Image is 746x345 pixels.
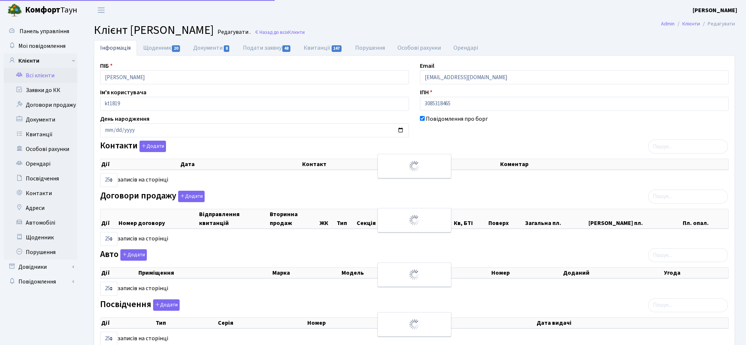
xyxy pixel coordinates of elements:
[137,40,187,56] a: Щоденник
[426,115,488,123] label: Повідомлення про борг
[420,61,434,70] label: Email
[307,318,411,328] th: Номер
[693,6,737,15] a: [PERSON_NAME]
[151,298,180,311] a: Додати
[648,248,728,262] input: Пошук...
[488,209,524,228] th: Поверх
[20,27,69,35] span: Панель управління
[524,209,588,228] th: Загальна пл.
[155,318,217,328] th: Тип
[94,40,137,56] a: Інформація
[4,245,77,260] a: Порушення
[409,214,420,226] img: Обробка...
[100,191,205,202] label: Договори продажу
[180,159,301,169] th: Дата
[92,4,110,16] button: Переключити навігацію
[178,191,205,202] button: Договори продажу
[100,232,117,246] select: записів на сторінці
[100,282,168,296] label: записів на сторінці
[138,268,272,278] th: Приміщення
[100,141,166,152] label: Контакти
[332,45,342,52] span: 147
[288,29,305,36] span: Клієнти
[100,299,180,311] label: Посвідчення
[25,4,60,16] b: Комфорт
[100,209,118,228] th: Дії
[187,40,236,56] a: Документи
[356,209,390,228] th: Секція
[499,159,728,169] th: Коментар
[663,268,728,278] th: Угода
[4,171,77,186] a: Посвідчення
[153,299,180,311] button: Посвідчення
[4,274,77,289] a: Повідомлення
[349,40,391,56] a: Порушення
[319,209,336,228] th: ЖК
[693,6,737,14] b: [PERSON_NAME]
[7,3,22,18] img: logo.png
[4,215,77,230] a: Автомобілі
[25,4,77,17] span: Таун
[100,88,146,97] label: Ім'я користувача
[648,190,728,204] input: Пошук...
[536,318,728,328] th: Дата видачі
[4,83,77,98] a: Заявки до КК
[588,209,682,228] th: [PERSON_NAME] пл.
[409,269,420,281] img: Обробка...
[650,16,746,32] nav: breadcrumb
[391,40,447,56] a: Особові рахунки
[453,209,488,228] th: Кв, БТІ
[100,249,147,261] label: Авто
[138,140,166,152] a: Додати
[301,159,499,169] th: Контакт
[562,268,663,278] th: Доданий
[172,45,180,52] span: 20
[447,40,484,56] a: Орендарі
[269,209,319,228] th: Вторинна продаж
[198,209,269,228] th: Відправлення квитанцій
[100,61,113,70] label: ПІБ
[4,260,77,274] a: Довідники
[100,268,138,278] th: Дії
[648,140,728,154] input: Пошук...
[4,156,77,171] a: Орендарі
[139,141,166,152] button: Контакти
[491,268,562,278] th: Номер
[100,173,117,187] select: записів на сторінці
[100,159,180,169] th: Дії
[682,209,728,228] th: Пл. опал.
[648,298,728,312] input: Пошук...
[409,160,420,172] img: Обробка...
[661,20,675,28] a: Admin
[4,142,77,156] a: Особові рахунки
[100,173,168,187] label: записів на сторінці
[119,248,147,261] a: Додати
[4,230,77,245] a: Щоденник
[120,249,147,261] button: Авто
[336,209,356,228] th: Тип
[4,186,77,201] a: Контакти
[272,268,341,278] th: Марка
[100,282,117,296] select: записів на сторінці
[4,24,77,39] a: Панель управління
[282,45,290,52] span: 48
[216,29,251,36] small: Редагувати .
[4,68,77,83] a: Всі клієнти
[18,42,66,50] span: Мої повідомлення
[700,20,735,28] li: Редагувати
[4,112,77,127] a: Документи
[420,88,432,97] label: ІПН
[4,127,77,142] a: Квитанції
[4,98,77,112] a: Договори продажу
[100,232,168,246] label: записів на сторінці
[176,189,205,202] a: Додати
[4,53,77,68] a: Клієнти
[94,22,214,39] span: Клієнт [PERSON_NAME]
[427,268,491,278] th: Колір
[100,318,155,328] th: Дії
[237,40,297,56] a: Подати заявку
[297,40,349,56] a: Квитанції
[682,20,700,28] a: Клієнти
[100,115,149,123] label: День народження
[341,268,427,278] th: Модель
